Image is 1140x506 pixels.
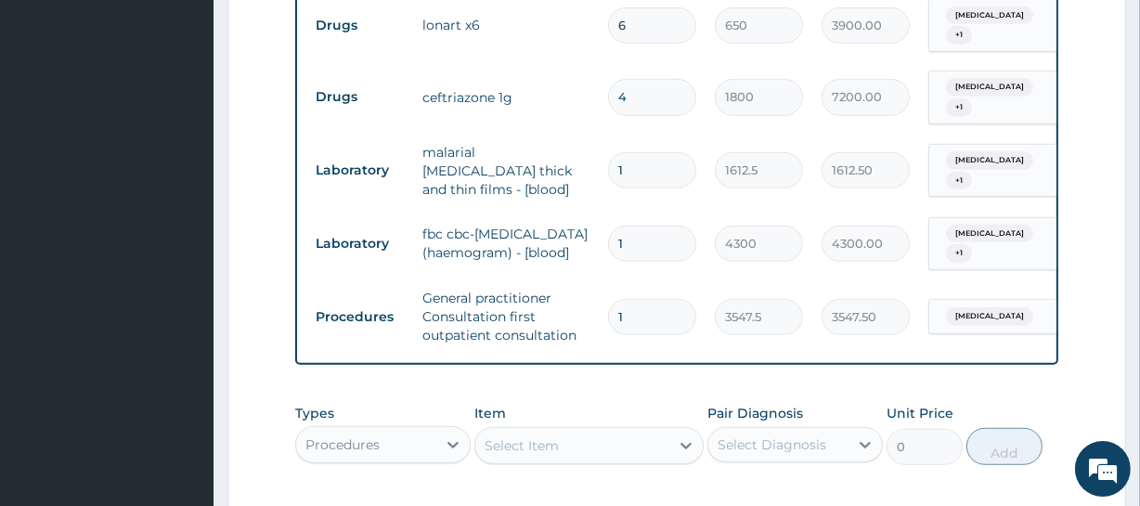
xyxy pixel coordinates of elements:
[413,279,599,354] td: General practitioner Consultation first outpatient consultation
[946,172,972,190] span: + 1
[718,435,826,454] div: Select Diagnosis
[707,404,803,422] label: Pair Diagnosis
[304,9,349,54] div: Minimize live chat window
[474,404,506,422] label: Item
[306,227,413,261] td: Laboratory
[946,98,972,117] span: + 1
[413,215,599,271] td: fbc cbc-[MEDICAL_DATA] (haemogram) - [blood]
[485,436,559,455] div: Select Item
[413,79,599,116] td: ceftriazone 1g
[305,435,380,454] div: Procedures
[34,93,75,139] img: d_794563401_company_1708531726252_794563401
[946,151,1033,170] span: [MEDICAL_DATA]
[97,104,312,128] div: Chat with us now
[108,141,256,329] span: We're online!
[306,153,413,188] td: Laboratory
[306,300,413,334] td: Procedures
[306,80,413,114] td: Drugs
[966,428,1043,465] button: Add
[413,134,599,208] td: malarial [MEDICAL_DATA] thick and thin films - [blood]
[306,8,413,43] td: Drugs
[413,6,599,44] td: lonart x6
[946,225,1033,243] span: [MEDICAL_DATA]
[295,406,334,422] label: Types
[946,307,1033,326] span: [MEDICAL_DATA]
[946,244,972,263] span: + 1
[946,78,1033,97] span: [MEDICAL_DATA]
[9,321,354,386] textarea: Type your message and hit 'Enter'
[946,6,1033,25] span: [MEDICAL_DATA]
[887,404,953,422] label: Unit Price
[946,26,972,45] span: + 1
